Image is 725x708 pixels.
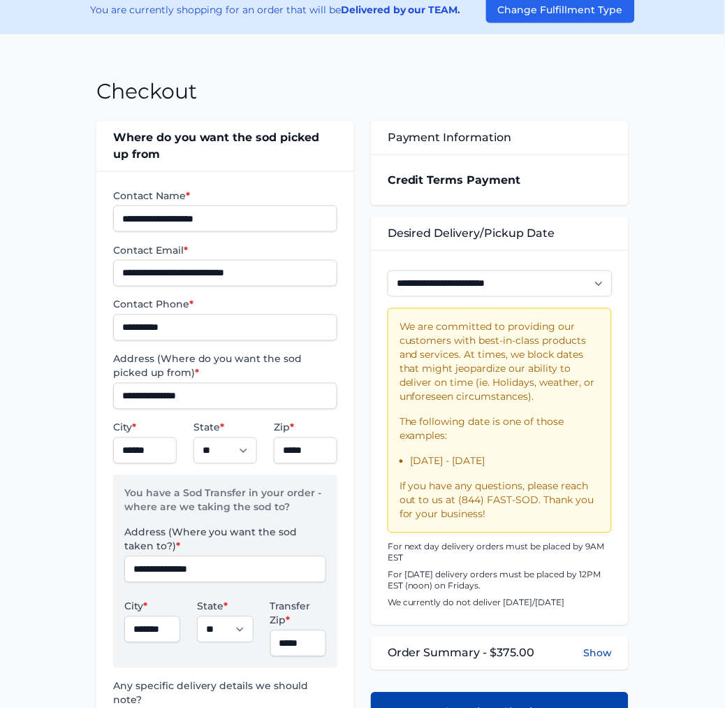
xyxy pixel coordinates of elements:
[193,421,257,435] label: State
[96,121,354,171] div: Where do you want the sod picked up from
[400,415,600,443] p: The following date is one of those examples:
[371,217,629,250] div: Desired Delivery/Pickup Date
[96,79,197,104] h1: Checkout
[583,646,612,660] button: Show
[411,454,600,468] li: [DATE] - [DATE]
[274,421,337,435] label: Zip
[124,600,180,614] label: City
[124,486,326,526] p: You have a Sod Transfer in your order - where are we taking the sod to?
[341,3,461,16] strong: Delivered by our TEAM.
[113,679,337,707] label: Any specific delivery details we should note?
[124,526,326,554] label: Address (Where you want the sod taken to?)
[388,570,612,592] p: For [DATE] delivery orders must be placed by 12PM EST (noon) on Fridays.
[371,121,629,154] div: Payment Information
[113,243,337,257] label: Contact Email
[113,352,337,380] label: Address (Where do you want the sod picked up from)
[388,173,521,187] strong: Credit Terms Payment
[388,598,612,609] p: We currently do not deliver [DATE]/[DATE]
[113,298,337,312] label: Contact Phone
[388,645,535,662] span: Order Summary - $375.00
[113,421,177,435] label: City
[388,542,612,564] p: For next day delivery orders must be placed by 9AM EST
[400,479,600,521] p: If you have any questions, please reach out to us at (844) FAST-SOD. Thank you for your business!
[113,189,337,203] label: Contact Name
[197,600,253,614] label: State
[400,320,600,404] p: We are committed to providing our customers with best-in-class products and services. At times, w...
[270,600,326,628] label: Transfer Zip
